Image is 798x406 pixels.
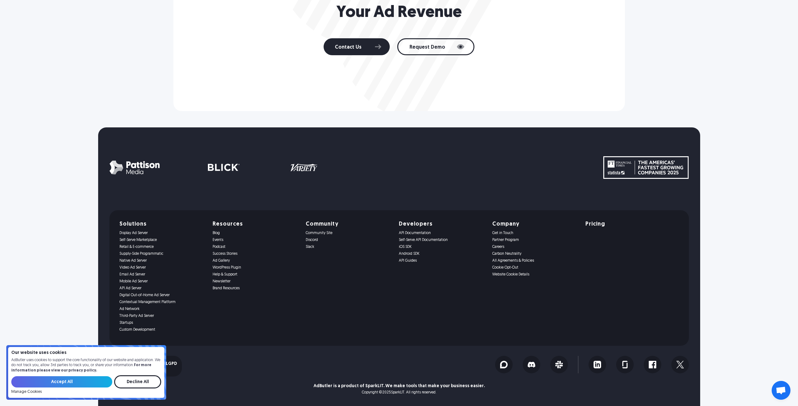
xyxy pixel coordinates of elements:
[213,279,298,284] a: Newsletter
[397,38,474,55] a: Request Demo
[382,391,391,394] span: 2025
[119,238,205,242] a: Self-Serve Marketplace
[550,356,568,373] a: Slack Icon
[585,222,671,227] a: Pricing
[523,356,540,373] a: Discord Icon
[11,376,112,387] input: Accept All
[621,361,629,368] img: Glassdoor Icon
[492,231,578,235] a: Get in Touch
[492,272,578,277] a: Website Cookie Details
[11,358,161,373] p: AdButler uses cookies to support the core functionality of our website and application. We do not...
[362,390,436,395] p: Copyright © SparkLIT. All rights reserved.
[119,300,205,304] a: Contextual Management Platform
[306,222,391,227] h5: Community
[119,307,205,311] a: Ad Network
[492,252,578,256] a: Carbon Neutrality
[114,375,161,388] input: Decline All
[109,156,603,178] div: carousel
[213,252,298,256] a: Success Stories
[555,361,563,368] img: Slack Icon
[399,238,484,242] a: Self-Serve API Documentation
[644,356,661,373] a: Facebook Icon
[119,286,205,291] a: API Ad Server
[213,272,298,277] a: Help & Support
[528,361,535,368] img: Discord Icon
[399,231,484,235] a: API Documentation
[594,361,601,368] img: LinkedIn Icon
[314,384,485,388] p: AdButler is a product of SparkLIT. We make tools that make your business easier.
[166,362,177,366] div: LGPD
[119,314,205,318] a: Third-Party Ad Server
[585,222,605,227] h5: Pricing
[119,231,205,235] a: Display Ad Server
[213,238,298,242] a: Events
[119,328,205,332] a: Custom Development
[772,381,790,400] div: Open chat
[492,259,578,263] a: All Agreements & Policies
[589,356,606,373] a: LinkedIn Icon
[492,245,578,249] a: Careers
[213,245,298,249] a: Podcast
[213,286,298,291] a: Brand Resources
[213,259,298,263] a: Ad Gallery
[11,351,161,355] h4: Our website uses cookies
[11,390,42,394] a: Manage Cookies
[213,222,298,227] h5: Resources
[306,238,391,242] a: Discord
[324,38,390,55] a: Contact Us
[616,356,634,373] a: Glassdoor Icon
[399,245,484,249] a: iOS SDK
[399,259,484,263] a: API Guides
[492,265,578,270] a: Cookie Opt-Out
[676,361,684,368] img: X Icon
[109,156,603,178] div: 1 of 8
[11,375,161,394] form: Email Form
[213,231,298,235] a: Blog
[119,321,205,325] a: Startups
[119,259,205,263] a: Native Ad Server
[492,222,578,227] h5: Company
[492,238,578,242] a: Partner Program
[119,265,205,270] a: Video Ad Server
[495,356,513,373] a: Discourse Icon
[119,245,205,249] a: Retail & E-commerce
[119,222,205,227] h5: Solutions
[500,361,508,368] img: Discourse Icon
[119,279,205,284] a: Mobile Ad Server
[671,356,689,373] a: X Icon
[649,361,656,368] img: Facebook Icon
[119,293,205,297] a: Digital Out-of-Home Ad Server
[119,272,205,277] a: Email Ad Server
[399,222,484,227] h5: Developers
[213,265,298,270] a: WordPress Plugin
[119,252,205,256] a: Supply-Side Programmatic
[399,252,484,256] a: Android SDK
[306,245,391,249] a: Slack
[306,231,391,235] a: Community Site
